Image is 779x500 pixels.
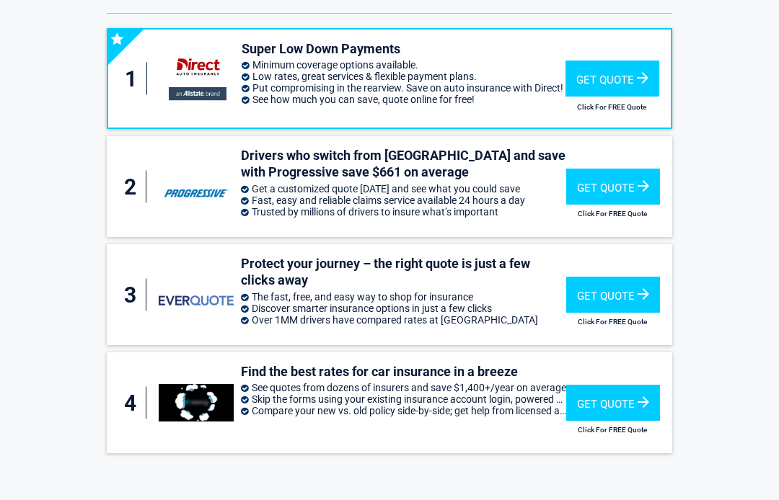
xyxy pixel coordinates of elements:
[566,385,660,421] div: Get Quote
[242,71,565,82] li: Low rates, great services & flexible payment plans.
[241,393,566,405] li: Skip the forms using your existing insurance account login, powered by Trellis
[566,318,659,326] h2: Click For FREE Quote
[241,195,566,206] li: Fast, easy and reliable claims service available 24 hours a day
[242,59,565,71] li: Minimum coverage options available.
[241,405,566,416] li: Compare your new vs. old policy side-by-side; get help from licensed agents via phone, SMS, or email
[242,40,565,57] h3: Super Low Down Payments
[241,147,566,181] h3: Drivers who switch from [GEOGRAPHIC_DATA] and save with Progressive save $661 on average
[242,82,565,94] li: Put compromising in the rearview. Save on auto insurance with Direct!
[241,255,566,289] h3: Protect your journey – the right quote is just a few clicks away
[565,61,659,97] div: Get Quote
[241,291,566,303] li: The fast, free, and easy way to shop for insurance
[159,50,234,107] img: directauto's logo
[241,382,566,393] li: See quotes from dozens of insurers and save $1,400+/year on average
[121,171,146,203] div: 2
[565,103,658,111] h2: Click For FREE Quote
[121,279,146,311] div: 3
[242,94,565,105] li: See how much you can save, quote online for free!
[123,63,147,95] div: 1
[241,363,566,380] h3: Find the best rates for car insurance in a breeze
[241,183,566,195] li: Get a customized quote [DATE] and see what you could save
[241,314,566,326] li: Over 1MM drivers have compared rates at [GEOGRAPHIC_DATA]
[241,303,566,314] li: Discover smarter insurance options in just a few clicks
[241,206,566,218] li: Trusted by millions of drivers to insure what’s important
[159,295,234,305] img: everquote's logo
[121,387,146,419] div: 4
[566,277,660,313] div: Get Quote
[159,384,234,421] img: savvy's logo
[566,426,659,434] h2: Click For FREE Quote
[566,210,659,218] h2: Click For FREE Quote
[159,169,234,205] img: progressive's logo
[566,169,660,205] div: Get Quote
